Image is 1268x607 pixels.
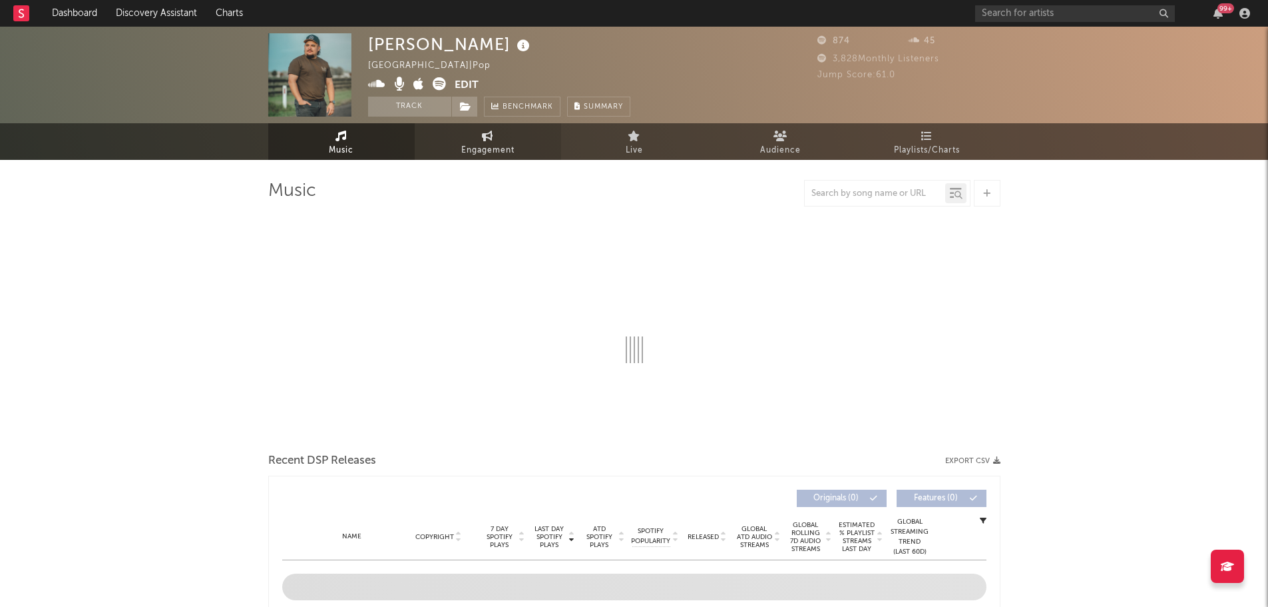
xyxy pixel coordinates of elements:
div: [GEOGRAPHIC_DATA] | Pop [368,58,506,74]
span: Released [688,533,719,541]
span: Spotify Popularity [631,526,670,546]
span: Estimated % Playlist Streams Last Day [839,521,875,553]
a: Live [561,123,708,160]
span: 3,828 Monthly Listeners [817,55,939,63]
span: Live [626,143,643,159]
span: 45 [909,37,935,45]
span: Benchmark [503,99,553,115]
span: Global Rolling 7D Audio Streams [787,521,824,553]
button: Features(0) [897,490,986,507]
span: Global ATD Audio Streams [736,525,773,549]
span: Jump Score: 61.0 [817,71,895,79]
a: Engagement [415,123,561,160]
a: Music [268,123,415,160]
span: Engagement [461,143,515,159]
span: 7 Day Spotify Plays [482,525,517,549]
span: Last Day Spotify Plays [532,525,567,549]
span: Audience [760,143,801,159]
button: Originals(0) [797,490,887,507]
a: Benchmark [484,97,560,117]
span: Originals ( 0 ) [805,494,867,502]
input: Search for artists [975,5,1175,22]
a: Playlists/Charts [854,123,1000,160]
button: Export CSV [945,457,1000,465]
a: Audience [708,123,854,160]
span: ATD Spotify Plays [582,525,617,549]
button: Edit [455,77,479,94]
button: Track [368,97,451,117]
div: [PERSON_NAME] [368,33,533,55]
span: Recent DSP Releases [268,453,376,469]
span: Features ( 0 ) [905,494,966,502]
span: 874 [817,37,850,45]
span: Playlists/Charts [894,143,960,159]
span: Copyright [415,533,454,541]
input: Search by song name or URL [805,189,945,199]
div: Global Streaming Trend (Last 60D) [890,517,930,557]
span: Summary [584,103,623,111]
button: Summary [567,97,630,117]
button: 99+ [1213,8,1223,19]
div: 99 + [1217,3,1234,13]
div: Name [309,532,396,542]
span: Music [329,143,353,159]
